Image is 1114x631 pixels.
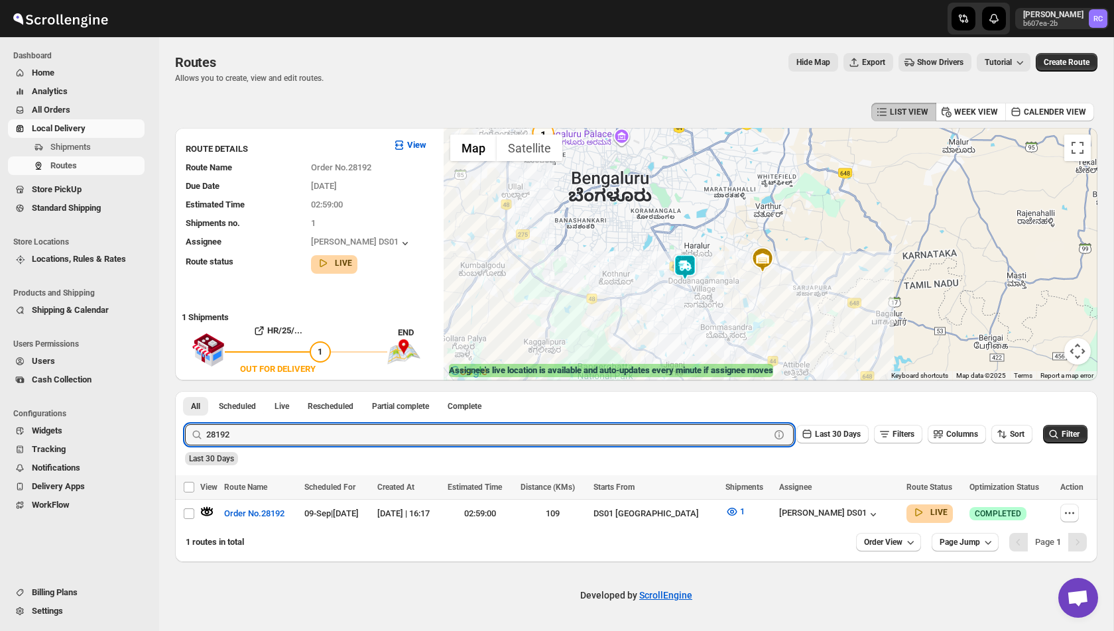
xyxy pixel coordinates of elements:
[898,53,971,72] button: Show Drivers
[186,143,382,156] h3: ROUTE DETAILS
[311,218,316,228] span: 1
[32,374,92,384] span: Cash Collection
[796,57,830,68] span: Hide Map
[8,156,145,175] button: Routes
[32,203,101,213] span: Standard Shipping
[1023,9,1083,20] p: [PERSON_NAME]
[1010,430,1024,439] span: Sort
[1093,15,1103,23] text: RC
[450,135,497,161] button: Show street map
[891,371,948,380] button: Keyboard shortcuts
[448,401,481,412] span: Complete
[862,57,885,68] span: Export
[871,103,936,121] button: LIST VIEW
[8,602,145,620] button: Settings
[779,508,880,521] button: [PERSON_NAME] DS01
[175,73,324,84] p: Allows you to create, view and edit routes.
[186,181,219,191] span: Due Date
[8,250,145,268] button: Locations, Rules & Rates
[8,440,145,459] button: Tracking
[1035,537,1061,547] span: Page
[497,135,562,161] button: Show satellite imagery
[796,425,869,443] button: Last 30 Days
[318,347,322,357] span: 1
[8,459,145,477] button: Notifications
[936,103,1006,121] button: WEEK VIEW
[8,301,145,319] button: Shipping & Calendar
[969,483,1039,492] span: Optimization Status
[940,537,980,547] span: Page Jump
[977,53,1030,72] button: Tutorial
[580,589,692,602] p: Developed by
[224,507,284,520] span: Order No.28192
[311,237,412,250] button: [PERSON_NAME] DS01
[593,483,635,492] span: Starts From
[856,533,921,551] button: Order View
[956,372,1006,379] span: Map data ©2025
[13,408,150,419] span: Configurations
[8,352,145,371] button: Users
[906,483,952,492] span: Route Status
[954,107,998,117] span: WEEK VIEW
[932,533,999,551] button: Page Jump
[311,162,371,172] span: Order No.28192
[521,483,575,492] span: Distance (KMs)
[377,483,414,492] span: Created At
[308,401,353,412] span: Rescheduled
[946,430,978,439] span: Columns
[32,305,109,315] span: Shipping & Calendar
[13,50,150,61] span: Dashboard
[1040,372,1093,379] a: Report a map error
[189,454,234,463] span: Last 30 Days
[304,508,359,518] span: 09-Sep | [DATE]
[219,401,256,412] span: Scheduled
[890,107,928,117] span: LIST VIEW
[1058,578,1098,618] div: Open chat
[407,140,426,150] b: View
[447,363,491,380] img: Google
[32,444,66,454] span: Tracking
[32,68,54,78] span: Home
[32,426,62,435] span: Widgets
[1023,20,1083,28] p: b607ea-2b
[206,424,770,445] input: Press enter after typing | Search Eg. Order No.28192
[1009,533,1087,551] nav: Pagination
[1014,372,1032,379] a: Terms (opens in new tab)
[874,425,922,443] button: Filters
[8,583,145,602] button: Billing Plans
[186,162,232,172] span: Route Name
[449,364,773,377] label: Assignee's live location is available and auto-updates every minute if assignee moves
[985,58,1012,67] span: Tutorial
[8,477,145,496] button: Delivery Apps
[311,200,343,209] span: 02:59:00
[186,537,244,547] span: 1 routes in total
[639,590,692,601] a: ScrollEngine
[11,2,110,35] img: ScrollEngine
[1056,537,1061,547] b: 1
[387,339,420,365] img: trip_end.png
[593,507,718,520] div: DS01 [GEOGRAPHIC_DATA]
[912,506,948,519] button: LIVE
[32,606,63,616] span: Settings
[372,401,429,412] span: Partial complete
[224,483,267,492] span: Route Name
[8,101,145,119] button: All Orders
[267,325,302,335] b: HR/25/...
[1064,338,1091,365] button: Map camera controls
[32,463,80,473] span: Notifications
[377,507,440,520] div: [DATE] | 16:17
[240,363,316,376] div: OUT FOR DELIVERY
[13,237,150,247] span: Store Locations
[50,142,91,152] span: Shipments
[32,123,86,133] span: Local Delivery
[32,105,70,115] span: All Orders
[8,82,145,101] button: Analytics
[32,356,55,366] span: Users
[975,508,1021,519] span: COMPLETED
[186,237,221,247] span: Assignee
[175,306,229,322] b: 1 Shipments
[335,258,352,268] b: LIVE
[275,401,289,412] span: Live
